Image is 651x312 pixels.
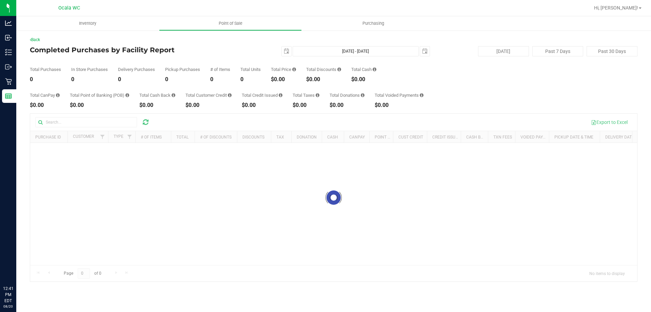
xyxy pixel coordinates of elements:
[330,93,364,97] div: Total Donations
[240,77,261,82] div: 0
[351,77,376,82] div: $0.00
[478,46,529,56] button: [DATE]
[210,67,230,72] div: # of Items
[353,20,393,26] span: Purchasing
[282,47,291,56] span: select
[587,46,637,56] button: Past 30 Days
[185,93,232,97] div: Total Customer Credit
[316,93,319,97] i: Sum of the total taxes for all purchases in the date range.
[306,67,341,72] div: Total Discounts
[30,37,40,42] a: Back
[532,46,583,56] button: Past 7 Days
[420,93,423,97] i: Sum of all voided payment transaction amounts, excluding tips and transaction fees, for all purch...
[228,93,232,97] i: Sum of the successful, non-voided payments using account credit for all purchases in the date range.
[30,67,61,72] div: Total Purchases
[30,103,60,108] div: $0.00
[172,93,175,97] i: Sum of the cash-back amounts from rounded-up electronic payments for all purchases in the date ra...
[337,67,341,72] i: Sum of the discount values applied to the all purchases in the date range.
[30,93,60,97] div: Total CanPay
[293,103,319,108] div: $0.00
[302,16,445,31] a: Purchasing
[375,103,423,108] div: $0.00
[420,47,430,56] span: select
[5,78,12,85] inline-svg: Retail
[5,93,12,99] inline-svg: Reports
[242,103,282,108] div: $0.00
[210,77,230,82] div: 0
[30,46,232,54] h4: Completed Purchases by Facility Report
[373,67,376,72] i: Sum of the successful, non-voided cash payment transactions for all purchases in the date range. ...
[240,67,261,72] div: Total Units
[375,93,423,97] div: Total Voided Payments
[70,103,129,108] div: $0.00
[71,77,108,82] div: 0
[306,77,341,82] div: $0.00
[292,67,296,72] i: Sum of the total prices of all purchases in the date range.
[210,20,252,26] span: Point of Sale
[139,93,175,97] div: Total Cash Back
[56,93,60,97] i: Sum of the successful, non-voided CanPay payment transactions for all purchases in the date range.
[118,67,155,72] div: Delivery Purchases
[279,93,282,97] i: Sum of all account credit issued for all refunds from returned purchases in the date range.
[16,16,159,31] a: Inventory
[5,49,12,56] inline-svg: Inventory
[594,5,638,11] span: Hi, [PERSON_NAME]!
[58,5,80,11] span: Ocala WC
[70,93,129,97] div: Total Point of Banking (POB)
[3,286,13,304] p: 12:41 PM EDT
[185,103,232,108] div: $0.00
[3,304,13,309] p: 08/20
[165,77,200,82] div: 0
[351,67,376,72] div: Total Cash
[70,20,105,26] span: Inventory
[293,93,319,97] div: Total Taxes
[159,16,302,31] a: Point of Sale
[139,103,175,108] div: $0.00
[125,93,129,97] i: Sum of the successful, non-voided point-of-banking payment transactions, both via payment termina...
[361,93,364,97] i: Sum of all round-up-to-next-dollar total price adjustments for all purchases in the date range.
[5,20,12,26] inline-svg: Analytics
[271,67,296,72] div: Total Price
[165,67,200,72] div: Pickup Purchases
[71,67,108,72] div: In Store Purchases
[118,77,155,82] div: 0
[242,93,282,97] div: Total Credit Issued
[271,77,296,82] div: $0.00
[30,77,61,82] div: 0
[330,103,364,108] div: $0.00
[5,63,12,70] inline-svg: Outbound
[5,34,12,41] inline-svg: Inbound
